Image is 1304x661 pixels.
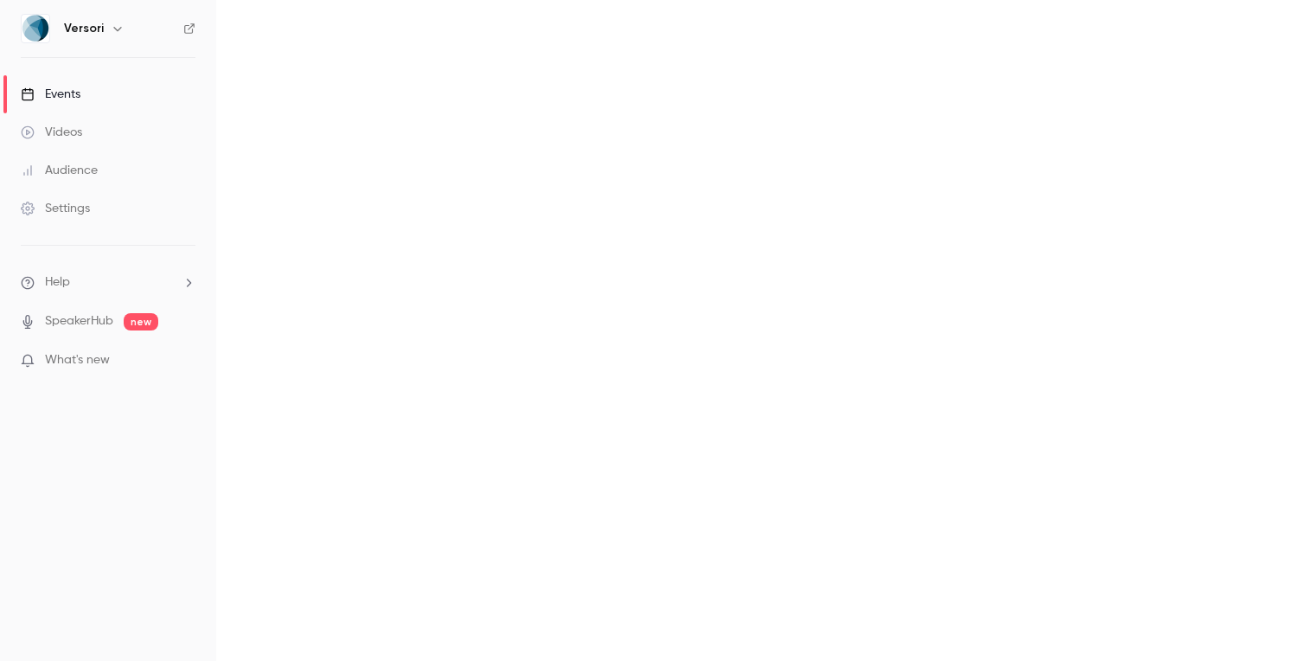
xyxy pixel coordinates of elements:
[21,200,90,217] div: Settings
[45,351,110,369] span: What's new
[45,312,113,330] a: SpeakerHub
[21,162,98,179] div: Audience
[21,273,195,292] li: help-dropdown-opener
[21,124,82,141] div: Videos
[64,20,104,37] h6: Versori
[124,313,158,330] span: new
[22,15,49,42] img: Versori
[45,273,70,292] span: Help
[21,86,80,103] div: Events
